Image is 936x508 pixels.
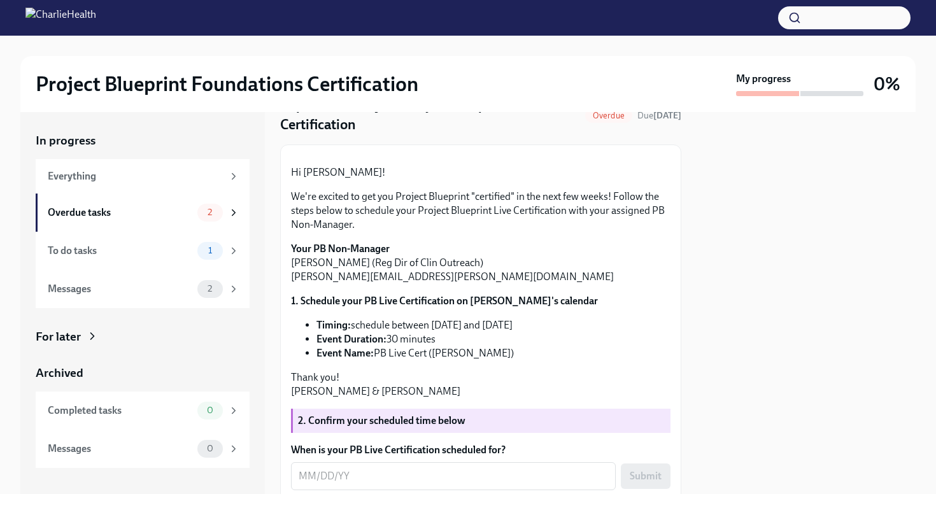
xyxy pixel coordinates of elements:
span: Overdue [585,111,632,120]
span: Due [637,110,681,121]
a: In progress [36,132,250,149]
p: Hi [PERSON_NAME]! [291,166,670,180]
strong: 1. Schedule your PB Live Certification on [PERSON_NAME]'s calendar [291,295,598,307]
p: Thank you! [PERSON_NAME] & [PERSON_NAME] [291,370,670,399]
strong: Event Name: [316,347,374,359]
p: We're excited to get you Project Blueprint "certified" in the next few weeks! Follow the steps be... [291,190,670,232]
div: Messages [48,442,192,456]
strong: Your PB Non-Manager [291,243,390,255]
h4: Reps: Schedule your Project Blueprint Live Certification [280,96,580,134]
a: Messages0 [36,430,250,468]
h2: Project Blueprint Foundations Certification [36,71,418,97]
a: Everything [36,159,250,194]
span: 2 [200,208,220,217]
span: 1 [201,246,220,255]
div: Everything [48,169,223,183]
a: For later [36,328,250,345]
div: Messages [48,282,192,296]
h3: 0% [874,73,900,95]
strong: Timing: [316,319,351,331]
span: 2 [200,284,220,293]
img: CharlieHealth [25,8,96,28]
div: Overdue tasks [48,206,192,220]
div: To do tasks [48,244,192,258]
strong: Event Duration: [316,333,386,345]
a: To do tasks1 [36,232,250,270]
label: When is your PB Live Certification scheduled for? [291,443,670,457]
a: Messages2 [36,270,250,308]
div: Completed tasks [48,404,192,418]
span: 0 [199,406,221,415]
strong: [DATE] [653,110,681,121]
div: For later [36,328,81,345]
li: PB Live Cert ([PERSON_NAME]) [316,346,670,360]
a: Archived [36,365,250,381]
span: September 3rd, 2025 09:00 [637,109,681,122]
p: [PERSON_NAME] (Reg Dir of Clin Outreach) [PERSON_NAME][EMAIL_ADDRESS][PERSON_NAME][DOMAIN_NAME] [291,242,670,284]
a: Completed tasks0 [36,392,250,430]
strong: My progress [736,72,791,86]
li: schedule between [DATE] and [DATE] [316,318,670,332]
a: Overdue tasks2 [36,194,250,232]
span: 0 [199,444,221,453]
li: 30 minutes [316,332,670,346]
strong: 2. Confirm your scheduled time below [298,414,465,427]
